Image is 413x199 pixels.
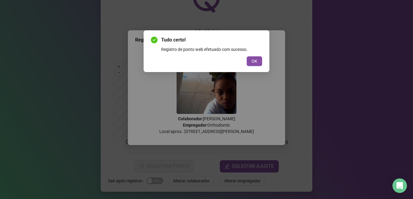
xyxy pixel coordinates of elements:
div: Registro de ponto web efetuado com sucesso. [161,46,262,53]
div: Open Intercom Messenger [392,178,407,193]
span: Tudo certo! [161,36,262,44]
span: check-circle [151,37,158,43]
span: OK [252,58,257,65]
button: OK [247,56,262,66]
